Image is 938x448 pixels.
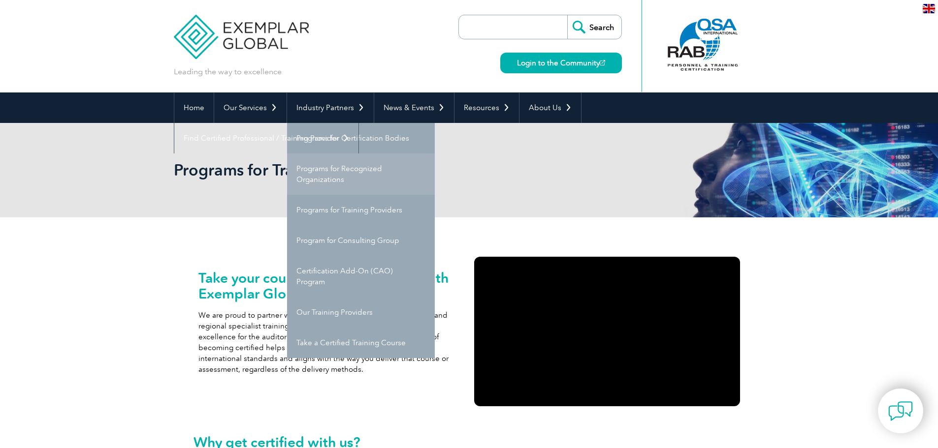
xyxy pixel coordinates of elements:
[500,53,622,73] a: Login to the Community
[287,225,435,256] a: Program for Consulting Group
[198,270,464,301] h2: Take your courses to the next level with Exemplar Global
[214,92,287,123] a: Our Services
[287,195,435,225] a: Programs for Training Providers
[198,310,464,375] p: We are proud to partner with large international commercial trainers and regional specialist trai...
[374,92,454,123] a: News & Events
[174,162,587,178] h2: Programs for Training Providers
[600,60,605,65] img: open_square.png
[567,15,621,39] input: Search
[287,328,435,358] a: Take a Certified Training Course
[174,66,282,77] p: Leading the way to excellence
[454,92,519,123] a: Resources
[287,297,435,328] a: Our Training Providers
[287,123,435,153] a: Programs for Certification Bodies
[519,92,581,123] a: About Us
[174,92,214,123] a: Home
[888,399,913,423] img: contact-chat.png
[287,153,435,195] a: Programs for Recognized Organizations
[474,257,740,406] iframe: Exemplar Global's TPECS and RTP Programs
[287,92,374,123] a: Industry Partners
[174,123,358,153] a: Find Certified Professional / Training Provider
[287,256,435,297] a: Certification Add-On (CAO) Program
[923,4,935,13] img: en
